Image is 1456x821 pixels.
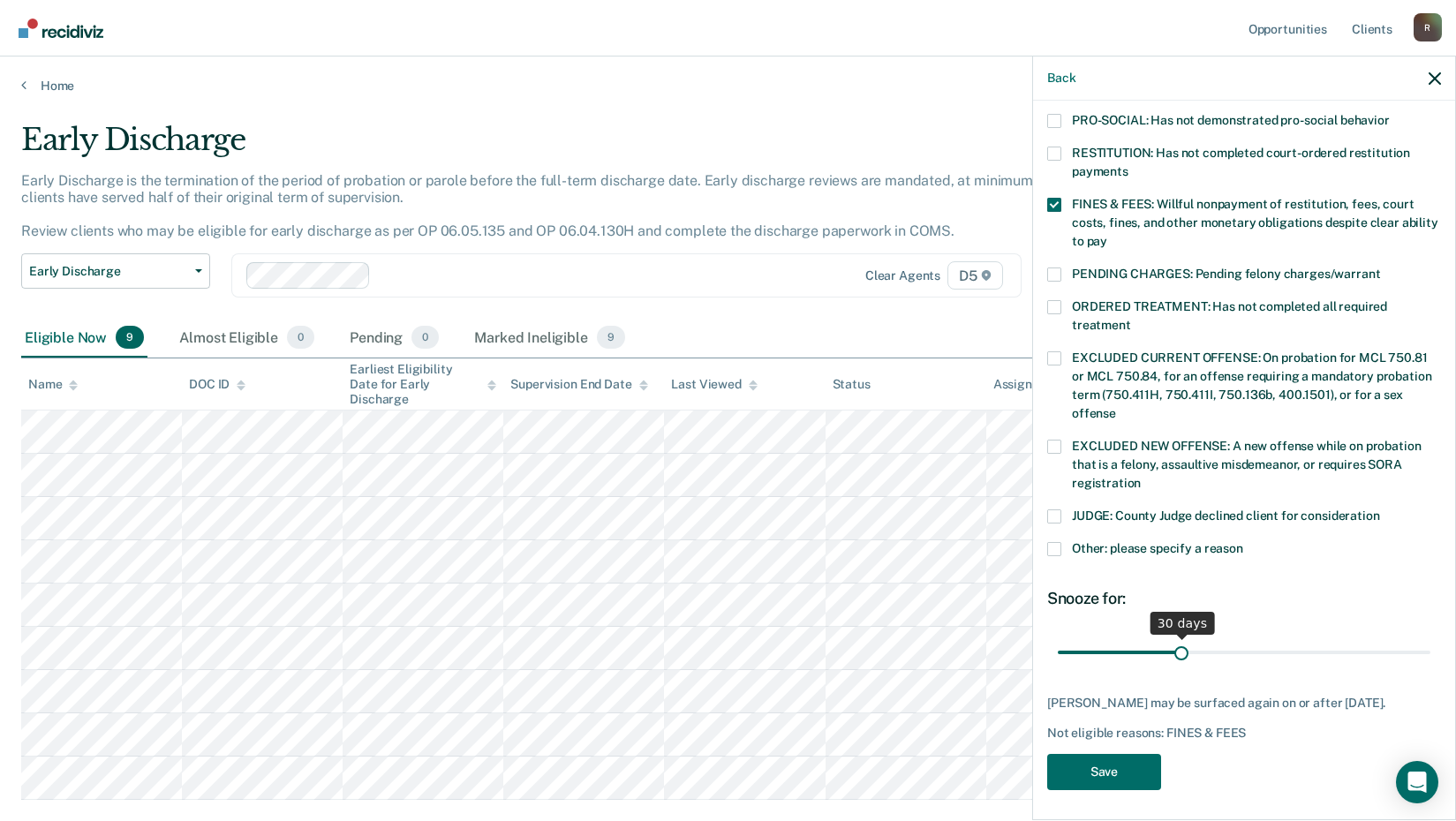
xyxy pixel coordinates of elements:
img: Recidiviz [19,19,103,38]
div: Supervision End Date [510,377,647,392]
div: Pending [346,319,442,358]
div: R [1414,13,1442,41]
span: 9 [597,326,625,349]
span: 0 [411,326,439,349]
span: PRO-SOCIAL: Has not demonstrated pro-social behavior [1072,113,1390,127]
span: ORDERED TREATMENT: Has not completed all required treatment [1072,299,1387,332]
a: Home [21,78,1435,94]
div: Clear agents [865,268,940,283]
div: Marked Ineligible [471,319,629,358]
span: JUDGE: County Judge declined client for consideration [1072,508,1380,523]
div: Not eligible reasons: FINES & FEES [1047,726,1441,741]
span: 0 [287,326,314,349]
span: 9 [116,326,144,349]
div: Snooze for: [1047,589,1441,608]
div: Earliest Eligibility Date for Early Discharge [350,362,496,406]
span: EXCLUDED NEW OFFENSE: A new offense while on probation that is a felony, assaultive misdemeanor, ... [1072,439,1421,490]
span: D5 [947,261,1003,290]
div: 30 days [1150,612,1215,635]
div: Almost Eligible [176,319,318,358]
div: Name [28,377,78,392]
span: EXCLUDED CURRENT OFFENSE: On probation for MCL 750.81 or MCL 750.84, for an offense requiring a m... [1072,350,1431,420]
span: FINES & FEES: Willful nonpayment of restitution, fees, court costs, fines, and other monetary obl... [1072,197,1438,248]
div: Eligible Now [21,319,147,358]
div: Open Intercom Messenger [1396,761,1438,803]
div: Last Viewed [671,377,757,392]
button: Back [1047,71,1075,86]
div: Status [833,377,871,392]
div: Assigned to [993,377,1076,392]
div: [PERSON_NAME] may be surfaced again on or after [DATE]. [1047,696,1441,711]
span: PENDING CHARGES: Pending felony charges/warrant [1072,267,1380,281]
button: Profile dropdown button [1414,13,1442,41]
span: RESTITUTION: Has not completed court-ordered restitution payments [1072,146,1410,178]
div: DOC ID [189,377,245,392]
span: Early Discharge [29,264,188,279]
p: Early Discharge is the termination of the period of probation or parole before the full-term disc... [21,172,1071,240]
span: Other: please specify a reason [1072,541,1243,555]
button: Save [1047,754,1161,790]
div: Early Discharge [21,122,1113,172]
